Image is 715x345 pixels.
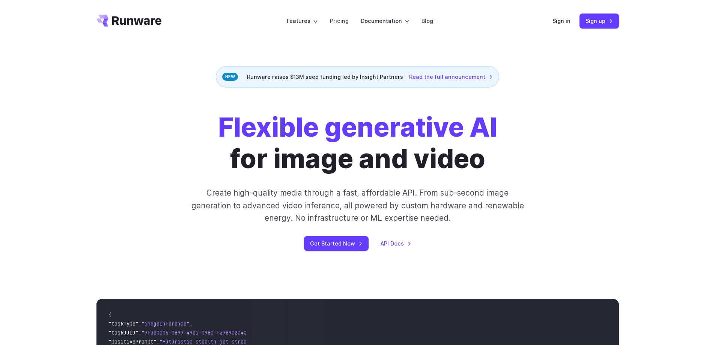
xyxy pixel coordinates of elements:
[330,17,349,25] a: Pricing
[409,72,493,81] a: Read the full announcement
[421,17,433,25] a: Blog
[304,236,369,251] a: Get Started Now
[141,320,190,327] span: "imageInference"
[287,17,318,25] label: Features
[141,329,256,336] span: "7f3ebcb6-b897-49e1-b98c-f5789d2d40d7"
[218,111,497,143] strong: Flexible generative AI
[108,329,138,336] span: "taskUUID"
[138,329,141,336] span: :
[361,17,409,25] label: Documentation
[190,187,525,224] p: Create high-quality media through a fast, affordable API. From sub-second image generation to adv...
[138,320,141,327] span: :
[96,15,162,27] a: Go to /
[190,320,193,327] span: ,
[108,311,111,318] span: {
[381,239,411,248] a: API Docs
[552,17,570,25] a: Sign in
[108,338,157,345] span: "positivePrompt"
[218,111,497,175] h1: for image and video
[160,338,433,345] span: "Futuristic stealth jet streaking through a neon-lit cityscape with glowing purple exhaust"
[580,14,619,28] a: Sign up
[108,320,138,327] span: "taskType"
[157,338,160,345] span: :
[216,66,499,87] div: Runware raises $13M seed funding led by Insight Partners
